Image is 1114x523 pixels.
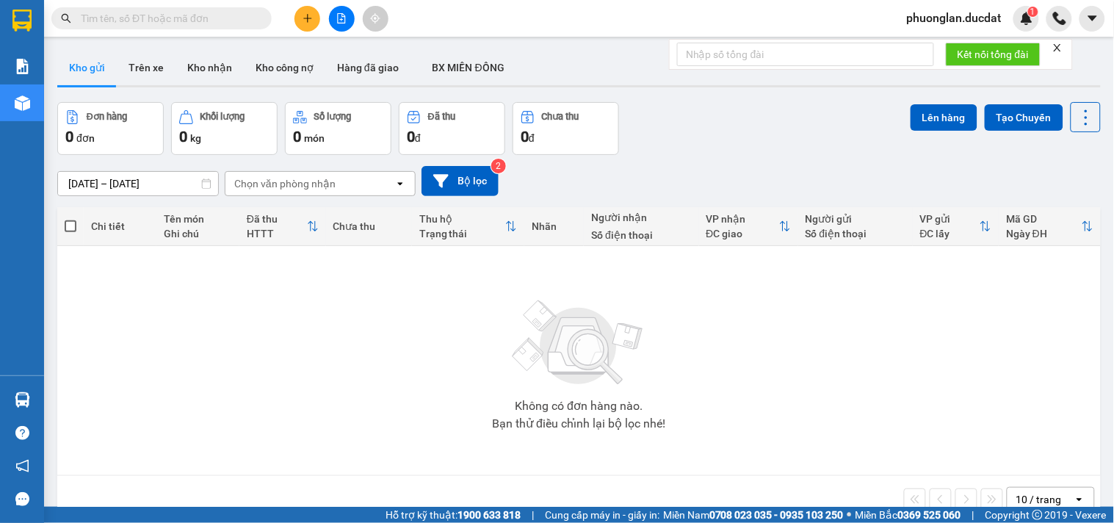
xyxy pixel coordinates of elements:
div: VP gửi [920,213,980,225]
span: search [61,13,71,24]
span: Kết nối tổng đài [958,46,1029,62]
img: solution-icon [15,59,30,74]
div: Ngày ĐH [1006,228,1082,239]
span: đ [415,132,421,144]
th: Toggle SortBy [913,207,999,246]
span: đơn [76,132,95,144]
span: 0 [407,128,415,145]
span: caret-down [1086,12,1099,25]
div: Số điện thoại [591,229,691,241]
div: Số lượng [314,112,352,122]
img: icon-new-feature [1020,12,1033,25]
div: Bạn thử điều chỉnh lại bộ lọc nhé! [492,418,665,430]
span: copyright [1032,510,1043,520]
span: kg [190,132,201,144]
div: Người gửi [806,213,905,225]
button: Chưa thu0đ [513,102,619,155]
div: Đã thu [247,213,306,225]
svg: open [1074,494,1085,505]
img: svg+xml;base64,PHN2ZyBjbGFzcz0ibGlzdC1wbHVnX19zdmciIHhtbG5zPSJodHRwOi8vd3d3LnczLm9yZy8yMDAwL3N2Zy... [505,292,652,394]
span: aim [370,13,380,24]
input: Select a date range. [58,172,218,195]
button: Khối lượng0kg [171,102,278,155]
th: Toggle SortBy [699,207,798,246]
span: Miền Bắc [856,507,961,523]
button: Đã thu0đ [399,102,505,155]
span: Cung cấp máy in - giấy in: [545,507,659,523]
span: 0 [179,128,187,145]
input: Nhập số tổng đài [677,43,934,66]
div: Số điện thoại [806,228,905,239]
span: message [15,492,29,506]
div: Trạng thái [419,228,505,239]
div: VP nhận [706,213,779,225]
button: Kho công nợ [244,50,325,85]
strong: 0369 525 060 [898,509,961,521]
button: aim [363,6,388,32]
span: | [532,507,534,523]
div: 10 / trang [1016,492,1062,507]
div: Thu hộ [419,213,505,225]
span: 0 [65,128,73,145]
span: plus [303,13,313,24]
span: 1 [1030,7,1035,17]
button: Hàng đã giao [325,50,410,85]
button: Số lượng0món [285,102,391,155]
button: file-add [329,6,355,32]
strong: 0708 023 035 - 0935 103 250 [709,509,844,521]
div: Đơn hàng [87,112,127,122]
sup: 1 [1028,7,1038,17]
button: Bộ lọc [422,166,499,196]
div: Mã GD [1006,213,1082,225]
div: Chưa thu [333,220,405,232]
span: đ [529,132,535,144]
span: món [304,132,325,144]
div: ĐC lấy [920,228,980,239]
button: Kết nối tổng đài [946,43,1041,66]
button: Trên xe [117,50,176,85]
button: Đơn hàng0đơn [57,102,164,155]
img: phone-icon [1053,12,1066,25]
button: Tạo Chuyến [985,104,1063,131]
strong: 1900 633 818 [457,509,521,521]
img: warehouse-icon [15,95,30,111]
div: Ghi chú [164,228,232,239]
div: Đã thu [428,112,455,122]
div: HTTT [247,228,306,239]
th: Toggle SortBy [412,207,524,246]
span: Miền Nam [663,507,844,523]
div: Chưa thu [542,112,579,122]
img: logo-vxr [12,10,32,32]
button: plus [294,6,320,32]
button: Lên hàng [911,104,977,131]
span: 0 [293,128,301,145]
span: ⚪️ [847,512,852,518]
div: Tên món [164,213,232,225]
sup: 2 [491,159,506,173]
span: Hỗ trợ kỹ thuật: [386,507,521,523]
th: Toggle SortBy [239,207,325,246]
button: caret-down [1079,6,1105,32]
span: phuonglan.ducdat [895,9,1013,27]
input: Tìm tên, số ĐT hoặc mã đơn [81,10,254,26]
div: Chi tiết [91,220,149,232]
div: Không có đơn hàng nào. [515,400,643,412]
div: Người nhận [591,212,691,223]
svg: open [394,178,406,190]
button: Kho gửi [57,50,117,85]
span: close [1052,43,1063,53]
div: Nhãn [532,220,576,232]
img: warehouse-icon [15,392,30,408]
button: Kho nhận [176,50,244,85]
th: Toggle SortBy [999,207,1101,246]
div: ĐC giao [706,228,779,239]
div: Khối lượng [200,112,245,122]
span: question-circle [15,426,29,440]
div: Chọn văn phòng nhận [234,176,336,191]
span: notification [15,459,29,473]
span: BX MIỀN ĐÔNG [433,62,504,73]
span: 0 [521,128,529,145]
span: | [972,507,974,523]
span: file-add [336,13,347,24]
